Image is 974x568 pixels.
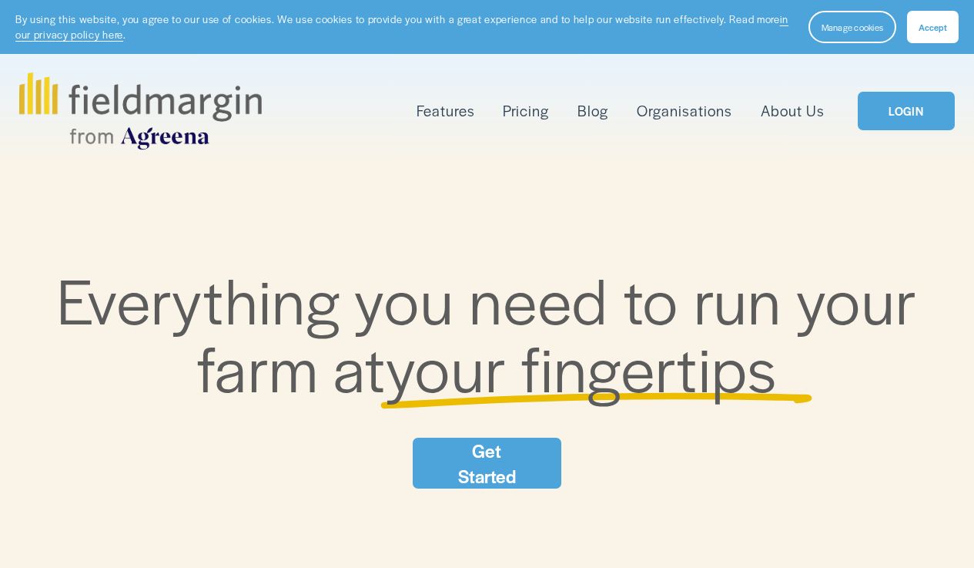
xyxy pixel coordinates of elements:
[822,21,883,33] span: Manage cookies
[417,100,475,122] span: Features
[637,99,732,123] a: Organisations
[386,323,778,411] span: your fingertips
[577,99,608,123] a: Blog
[413,438,561,489] a: Get Started
[919,21,947,33] span: Accept
[19,72,261,150] img: fieldmargin.com
[808,11,896,43] button: Manage cookies
[907,11,959,43] button: Accept
[15,12,788,42] a: in our privacy policy here
[858,92,955,131] a: LOGIN
[15,12,793,42] p: By using this website, you agree to our use of cookies. We use cookies to provide you with a grea...
[417,99,475,123] a: folder dropdown
[503,99,549,123] a: Pricing
[761,99,825,123] a: About Us
[57,255,932,410] span: Everything you need to run your farm at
